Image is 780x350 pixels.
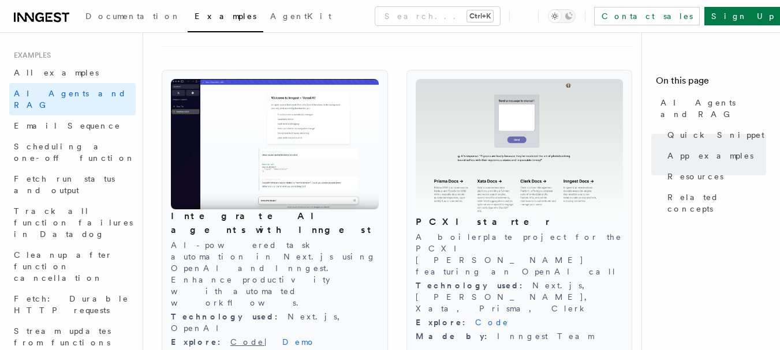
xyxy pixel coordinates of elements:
a: Track all function failures in Datadog [9,201,136,244]
a: Resources [663,166,766,187]
div: Next.js, [PERSON_NAME], Xata, Prisma, Clerk [416,280,624,314]
a: AI Agents and RAG [9,83,136,115]
a: Contact sales [594,7,700,25]
h4: On this page [656,74,766,92]
a: Code [230,337,264,347]
span: Made by : [416,332,497,341]
a: Related concepts [663,187,766,219]
button: Search...Ctrl+K [375,7,500,25]
span: Cleanup after function cancellation [14,250,113,283]
span: All examples [14,68,99,77]
a: Examples [188,3,263,32]
p: AI-powered task automation in Next.js using OpenAI and Inngest. Enhance productivity with automat... [171,239,379,308]
button: Toggle dark mode [548,9,576,23]
a: Cleanup after function cancellation [9,244,136,288]
a: Quick Snippet [663,125,766,145]
span: Scheduling a one-off function [14,142,135,163]
p: A boilerplate project for the PCXI [PERSON_NAME] featuring an OpenAI call [416,231,624,277]
span: Related concepts [667,191,766,214]
a: Email Sequence [9,115,136,136]
a: App examples [663,145,766,166]
span: Technology used : [171,312,288,321]
span: Documentation [85,12,181,21]
img: Integrate AI agents with Inngest [171,79,379,209]
span: Fetch run status and output [14,174,115,195]
div: Next.js, OpenAI [171,311,379,334]
span: Examples [195,12,256,21]
span: Explore : [416,318,475,327]
a: All examples [9,62,136,83]
a: Documentation [79,3,188,31]
a: Fetch: Durable HTTP requests [9,288,136,321]
span: App examples [667,150,753,161]
div: | [171,336,379,348]
a: Scheduling a one-off function [9,136,136,168]
span: AI Agents and RAG [14,89,126,110]
a: Demo [282,337,316,347]
a: Code [475,318,509,327]
span: Technology used : [416,281,532,290]
span: Quick Snippet [667,129,764,141]
span: Explore : [171,337,230,347]
span: Email Sequence [14,121,121,130]
span: Stream updates from functions [14,326,111,347]
h3: Integrate AI agents with Inngest [171,209,379,237]
span: Fetch: Durable HTTP requests [14,294,129,315]
span: Resources [667,171,723,182]
kbd: Ctrl+K [467,10,493,22]
img: PCXI starter [416,79,624,215]
a: AgentKit [263,3,338,31]
a: AI Agents and RAG [656,92,766,125]
h3: PCXI starter [416,215,624,229]
div: Inngest Team [416,330,624,342]
a: Fetch run status and output [9,168,136,201]
span: AI Agents and RAG [660,97,766,120]
span: Track all function failures in Datadog [14,206,133,239]
span: AgentKit [270,12,331,21]
span: Examples [9,51,51,60]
